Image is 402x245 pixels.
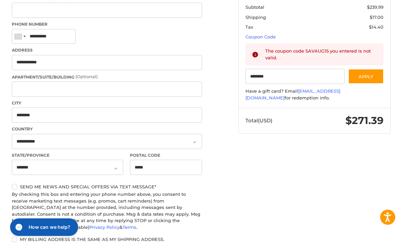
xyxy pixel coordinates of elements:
span: Tax [245,24,253,30]
span: Subtotal [245,4,264,10]
a: Privacy Policy [89,224,120,230]
div: By checking this box and entering your phone number above, you consent to receive marketing text ... [12,191,202,231]
label: Phone Number [12,21,202,27]
a: Terms [123,224,136,230]
iframe: Google Customer Reviews [346,227,402,245]
label: Send me news and special offers via text message* [12,184,202,189]
span: $17.00 [370,14,383,20]
span: $239.99 [367,4,383,10]
label: Address [12,47,202,53]
label: Country [12,126,202,132]
span: $14.40 [369,24,383,30]
label: Apartment/Suite/Building [12,73,202,80]
div: Have a gift card? Email for redemption info. [245,88,383,101]
small: (Optional) [75,74,98,79]
label: City [12,100,202,106]
input: Gift Certificate or Coupon Code [245,69,345,84]
div: The coupon code SAVAUG15 you entered is not valid. [265,48,377,61]
span: Total (USD) [245,117,272,124]
iframe: Gorgias live chat messenger [7,216,80,238]
label: My billing address is the same as my shipping address. [12,237,202,242]
label: State/Province [12,152,124,158]
a: [EMAIL_ADDRESS][DOMAIN_NAME] [245,88,340,100]
span: $271.39 [345,114,383,127]
a: Coupon Code [245,34,276,39]
label: Postal Code [130,152,202,158]
button: Apply [348,69,384,84]
span: Shipping [245,14,266,20]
